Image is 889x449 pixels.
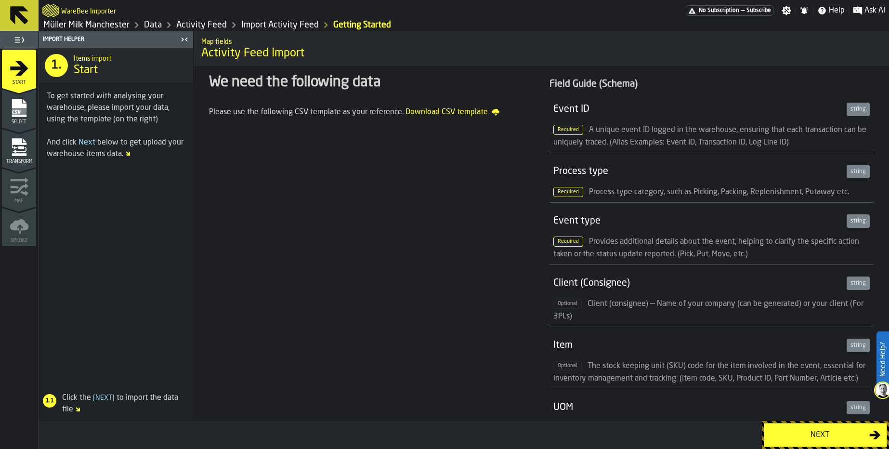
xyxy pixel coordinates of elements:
a: link-to-/wh/i/b09612b5-e9f1-4a3a-b0a4-784729d61419 [43,20,130,30]
a: link-to-/wh/i/b09612b5-e9f1-4a3a-b0a4-784729d61419/import/activity/06826d6e-b2d9-4cb8-ad67-9e01ad... [333,20,391,30]
div: And click below to get upload your warehouse items data. [47,137,185,160]
span: The stock keeping unit (SKU) code for the item involved in the event, essential for inventory man... [553,362,865,383]
label: button-toggle-Ask AI [849,5,889,16]
span: Map [2,198,36,204]
a: link-to-/wh/i/b09612b5-e9f1-4a3a-b0a4-784729d61419/pricing/ [686,5,773,16]
span: Select [2,119,36,125]
span: A unique event ID logged in the warehouse, ensuring that each transaction can be uniquely traced.... [553,126,866,146]
div: Process type [553,165,843,178]
label: Need Help? [877,332,888,386]
div: string [847,339,870,352]
a: link-to-/wh/i/b09612b5-e9f1-4a3a-b0a4-784729d61419/import/activity/ [241,20,319,30]
span: Process type category, such as Picking, Packing, Replenishment, Putaway etc. [589,188,849,196]
div: Click the to import the data file [39,392,189,415]
a: logo-header [42,2,59,19]
div: title-Start [39,48,193,83]
span: Required [553,237,583,247]
span: Client (consignee) — Name of your company (can be generated) or your client (For 3PLs) [553,300,863,320]
div: string [847,214,870,228]
span: Optional [553,299,582,309]
span: Subscribe [746,7,771,14]
span: Next [78,139,95,146]
label: button-toggle-Help [813,5,849,16]
span: No Subscription [699,7,739,14]
span: Required [553,125,583,135]
li: menu Transform [2,129,36,167]
div: string [847,401,870,414]
div: To get started with analysing your warehouse, please import your data, using the template (on the... [47,91,185,125]
span: Provides additional details about the event, helping to clarify the specific action taken or the ... [553,238,859,258]
label: button-toggle-Toggle Full Menu [2,33,36,47]
label: button-toggle-Notifications [796,6,813,15]
li: menu Start [2,50,36,88]
span: Please use the following CSV template as your reference. [209,108,404,116]
span: Start [2,80,36,85]
h2: Sub Title [61,6,116,15]
span: Upload [2,238,36,243]
span: Activity Feed Import [201,46,881,61]
div: Import Helper [41,36,178,43]
label: button-toggle-Close me [178,34,191,45]
span: — [741,7,745,14]
li: menu Upload [2,208,36,246]
span: Transform [2,159,36,164]
button: button-Next [764,423,887,447]
div: We need the following data [209,74,533,91]
div: UOM [553,401,843,414]
h2: Sub Title [201,36,881,46]
div: string [847,165,870,178]
span: [ [93,395,95,401]
span: Ask AI [864,5,885,16]
li: menu Select [2,89,36,128]
span: Download CSV template [405,106,499,118]
span: Required [553,187,583,197]
header: Import Helper [39,31,193,48]
span: Help [829,5,845,16]
a: link-to-/wh/i/b09612b5-e9f1-4a3a-b0a4-784729d61419/data [144,20,162,30]
a: Download CSV template [405,106,499,119]
a: link-to-/wh/i/b09612b5-e9f1-4a3a-b0a4-784729d61419/data/activity [176,20,227,30]
span: ] [112,395,115,401]
div: Event ID [553,103,843,116]
div: Menu Subscription [686,5,773,16]
span: Start [74,63,98,78]
div: Event type [553,214,843,228]
li: menu Map [2,168,36,207]
div: 1. [45,54,68,77]
span: 1.1 [43,397,56,404]
span: Next [91,395,117,401]
div: string [847,103,870,116]
span: Optional [553,361,582,371]
div: Next [770,429,869,441]
div: Item [553,339,843,352]
div: string [847,277,870,290]
div: Field Guide (Schema) [549,78,874,91]
h2: Sub Title [74,53,185,63]
div: Client (Consignee) [553,277,843,290]
nav: Breadcrumb [42,19,464,31]
div: title-Activity Feed Import [194,31,889,66]
label: button-toggle-Settings [778,6,795,15]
